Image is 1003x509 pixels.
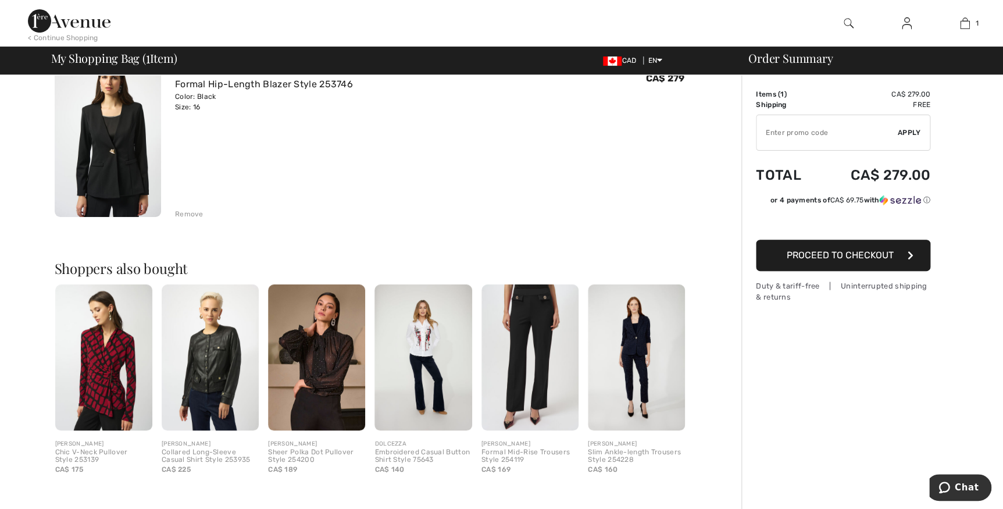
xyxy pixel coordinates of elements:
[929,474,991,503] iframe: Opens a widget where you can chat to one of our agents
[756,280,930,302] div: Duty & tariff-free | Uninterrupted shipping & returns
[588,449,685,465] div: Slim Ankle-length Trousers Style 254228
[175,79,353,90] a: Formal Hip-Length Blazer Style 253746
[770,195,930,205] div: or 4 payments of with
[268,284,365,430] img: Sheer Polka Dot Pullover Style 254200
[819,99,930,110] td: Free
[756,195,930,209] div: or 4 payments ofCA$ 69.75withSezzle Click to learn more about Sezzle
[898,127,921,138] span: Apply
[976,18,979,29] span: 1
[162,440,259,449] div: [PERSON_NAME]
[28,33,98,43] div: < Continue Shopping
[879,195,921,205] img: Sezzle
[819,155,930,195] td: CA$ 279.00
[268,465,297,474] span: CA$ 189
[588,284,685,430] img: Slim Ankle-length Trousers Style 254228
[481,449,579,465] div: Formal Mid-Rise Trousers Style 254119
[756,209,930,236] iframe: PayPal-paypal
[588,465,617,474] span: CA$ 160
[374,449,472,465] div: Embroidered Casual Button Shirt Style 75643
[734,52,996,64] div: Order Summary
[756,99,819,110] td: Shipping
[162,449,259,465] div: Collared Long-Sleeve Casual Shirt Style 253935
[603,56,641,65] span: CAD
[55,449,152,465] div: Chic V-Neck Pullover Style 253139
[481,465,511,474] span: CA$ 169
[175,209,204,219] div: Remove
[162,465,191,474] span: CA$ 225
[55,465,84,474] span: CA$ 175
[268,440,365,449] div: [PERSON_NAME]
[830,196,863,204] span: CA$ 69.75
[374,440,472,449] div: DOLCEZZA
[374,284,472,430] img: Embroidered Casual Button Shirt Style 75643
[55,261,694,275] h2: Shoppers also bought
[756,115,898,150] input: Promo code
[162,284,259,430] img: Collared Long-Sleeve Casual Shirt Style 253935
[648,56,663,65] span: EN
[28,9,110,33] img: 1ère Avenue
[55,284,152,430] img: Chic V-Neck Pullover Style 253139
[481,440,579,449] div: [PERSON_NAME]
[960,16,970,30] img: My Bag
[936,16,993,30] a: 1
[55,57,161,217] img: Formal Hip-Length Blazer Style 253746
[756,240,930,271] button: Proceed to Checkout
[902,16,912,30] img: My Info
[481,284,579,430] img: Formal Mid-Rise Trousers Style 254119
[645,73,684,84] span: CA$ 279
[819,89,930,99] td: CA$ 279.00
[146,49,150,65] span: 1
[374,465,404,474] span: CA$ 140
[588,440,685,449] div: [PERSON_NAME]
[893,16,921,31] a: Sign In
[603,56,622,66] img: Canadian Dollar
[844,16,854,30] img: search the website
[51,52,177,64] span: My Shopping Bag ( Item)
[787,250,894,261] span: Proceed to Checkout
[268,449,365,465] div: Sheer Polka Dot Pullover Style 254200
[756,89,819,99] td: Items ( )
[756,155,819,195] td: Total
[55,440,152,449] div: [PERSON_NAME]
[780,90,784,98] span: 1
[175,91,353,112] div: Color: Black Size: 16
